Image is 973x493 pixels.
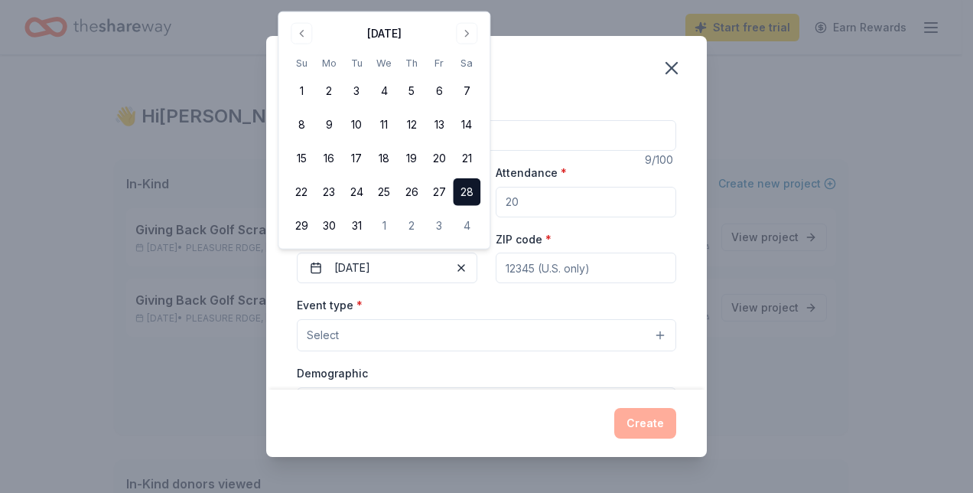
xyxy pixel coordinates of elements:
[425,145,453,172] button: 20
[297,366,368,381] label: Demographic
[453,55,480,71] th: Saturday
[288,212,315,240] button: 29
[496,165,567,181] label: Attendance
[315,178,343,206] button: 23
[343,77,370,105] button: 3
[343,212,370,240] button: 31
[297,387,676,420] button: Select
[288,77,315,105] button: 1
[425,178,453,206] button: 27
[370,145,398,172] button: 18
[398,111,425,139] button: 12
[297,253,477,283] button: [DATE]
[398,212,425,240] button: 2
[496,253,676,283] input: 12345 (U.S. only)
[425,77,453,105] button: 6
[315,145,343,172] button: 16
[370,111,398,139] button: 11
[370,55,398,71] th: Wednesday
[398,178,425,206] button: 26
[315,111,343,139] button: 9
[645,151,676,169] div: 9 /100
[453,111,480,139] button: 14
[453,77,480,105] button: 7
[315,212,343,240] button: 30
[297,319,676,351] button: Select
[343,55,370,71] th: Tuesday
[343,145,370,172] button: 17
[288,55,315,71] th: Sunday
[288,111,315,139] button: 8
[398,77,425,105] button: 5
[453,178,480,206] button: 28
[425,55,453,71] th: Friday
[398,145,425,172] button: 19
[343,111,370,139] button: 10
[367,24,402,43] div: [DATE]
[370,77,398,105] button: 4
[453,145,480,172] button: 21
[288,145,315,172] button: 15
[425,212,453,240] button: 3
[288,178,315,206] button: 22
[343,178,370,206] button: 24
[315,55,343,71] th: Monday
[456,23,477,44] button: Go to next month
[425,111,453,139] button: 13
[370,178,398,206] button: 25
[496,232,552,247] label: ZIP code
[398,55,425,71] th: Thursday
[291,23,312,44] button: Go to previous month
[370,212,398,240] button: 1
[453,212,480,240] button: 4
[307,326,339,344] span: Select
[496,187,676,217] input: 20
[297,298,363,313] label: Event type
[315,77,343,105] button: 2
